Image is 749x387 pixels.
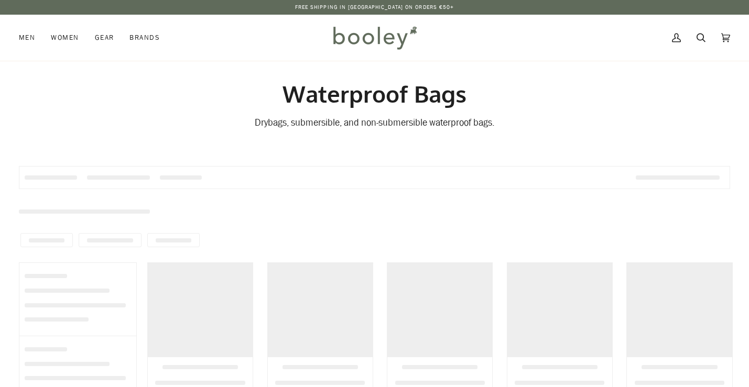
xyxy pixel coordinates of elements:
[95,32,114,43] span: Gear
[43,15,86,61] a: Women
[19,32,35,43] span: Men
[87,15,122,61] a: Gear
[19,117,730,130] div: Drybags, submersible, and non-submersible waterproof bags.
[129,32,160,43] span: Brands
[51,32,79,43] span: Women
[19,80,730,108] h1: Waterproof Bags
[19,15,43,61] a: Men
[329,23,420,53] img: Booley
[295,3,454,12] p: Free Shipping in [GEOGRAPHIC_DATA] on Orders €50+
[122,15,168,61] a: Brands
